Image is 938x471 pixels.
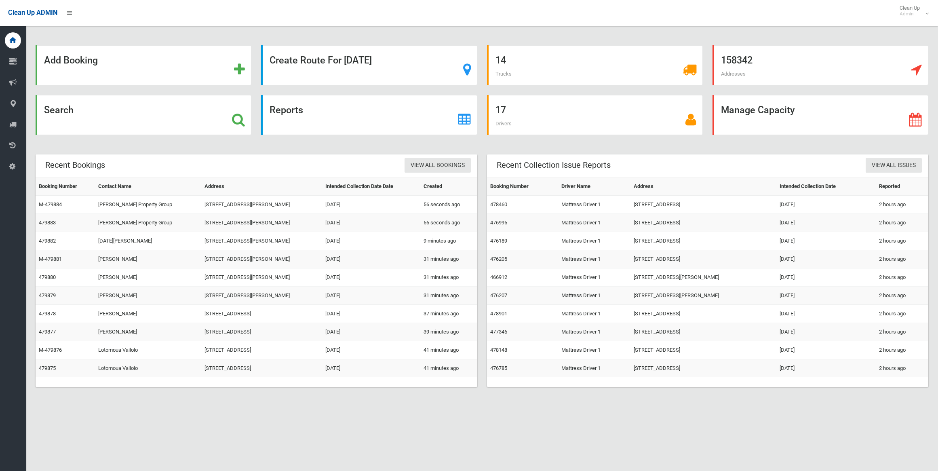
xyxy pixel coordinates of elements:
[495,120,512,127] span: Drivers
[900,11,920,17] small: Admin
[36,177,95,196] th: Booking Number
[490,292,507,298] a: 476207
[201,323,323,341] td: [STREET_ADDRESS]
[712,95,928,135] a: Manage Capacity
[776,305,876,323] td: [DATE]
[712,45,928,85] a: 158342 Addresses
[420,359,477,378] td: 41 minutes ago
[201,341,323,359] td: [STREET_ADDRESS]
[39,201,62,207] a: M-479884
[721,104,795,116] strong: Manage Capacity
[490,310,507,317] a: 478901
[44,104,74,116] strong: Search
[39,292,56,298] a: 479879
[322,341,420,359] td: [DATE]
[630,214,776,232] td: [STREET_ADDRESS]
[495,55,506,66] strong: 14
[420,177,477,196] th: Created
[487,45,703,85] a: 14 Trucks
[201,196,323,214] td: [STREET_ADDRESS][PERSON_NAME]
[876,232,928,250] td: 2 hours ago
[630,341,776,359] td: [STREET_ADDRESS]
[487,177,558,196] th: Booking Number
[490,329,507,335] a: 477346
[8,9,57,17] span: Clean Up ADMIN
[95,177,201,196] th: Contact Name
[39,238,56,244] a: 479882
[776,268,876,287] td: [DATE]
[776,323,876,341] td: [DATE]
[896,5,928,17] span: Clean Up
[487,157,620,173] header: Recent Collection Issue Reports
[876,177,928,196] th: Reported
[270,104,303,116] strong: Reports
[876,305,928,323] td: 2 hours ago
[490,220,507,226] a: 476995
[490,256,507,262] a: 476205
[201,250,323,268] td: [STREET_ADDRESS][PERSON_NAME]
[420,305,477,323] td: 37 minutes ago
[630,250,776,268] td: [STREET_ADDRESS]
[322,268,420,287] td: [DATE]
[39,365,56,371] a: 479875
[261,95,477,135] a: Reports
[876,268,928,287] td: 2 hours ago
[201,232,323,250] td: [STREET_ADDRESS][PERSON_NAME]
[876,196,928,214] td: 2 hours ago
[558,214,630,232] td: Mattress Driver 1
[490,201,507,207] a: 478460
[420,268,477,287] td: 31 minutes ago
[95,250,201,268] td: [PERSON_NAME]
[776,214,876,232] td: [DATE]
[44,55,98,66] strong: Add Booking
[490,365,507,371] a: 476785
[776,196,876,214] td: [DATE]
[490,238,507,244] a: 476189
[322,250,420,268] td: [DATE]
[776,250,876,268] td: [DATE]
[95,196,201,214] td: [PERSON_NAME] Property Group
[322,232,420,250] td: [DATE]
[322,323,420,341] td: [DATE]
[95,359,201,378] td: Lotomoua Vailolo
[630,305,776,323] td: [STREET_ADDRESS]
[721,71,746,77] span: Addresses
[558,305,630,323] td: Mattress Driver 1
[487,95,703,135] a: 17 Drivers
[95,214,201,232] td: [PERSON_NAME] Property Group
[776,287,876,305] td: [DATE]
[876,359,928,378] td: 2 hours ago
[866,158,922,173] a: View All Issues
[630,287,776,305] td: [STREET_ADDRESS][PERSON_NAME]
[322,287,420,305] td: [DATE]
[776,341,876,359] td: [DATE]
[558,268,630,287] td: Mattress Driver 1
[630,268,776,287] td: [STREET_ADDRESS][PERSON_NAME]
[322,214,420,232] td: [DATE]
[558,196,630,214] td: Mattress Driver 1
[420,287,477,305] td: 31 minutes ago
[490,347,507,353] a: 478148
[36,157,115,173] header: Recent Bookings
[322,196,420,214] td: [DATE]
[95,323,201,341] td: [PERSON_NAME]
[420,214,477,232] td: 56 seconds ago
[39,220,56,226] a: 479883
[558,250,630,268] td: Mattress Driver 1
[95,268,201,287] td: [PERSON_NAME]
[95,341,201,359] td: Lotomoua Vailolo
[558,323,630,341] td: Mattress Driver 1
[36,45,251,85] a: Add Booking
[420,341,477,359] td: 41 minutes ago
[558,177,630,196] th: Driver Name
[630,323,776,341] td: [STREET_ADDRESS]
[630,232,776,250] td: [STREET_ADDRESS]
[201,214,323,232] td: [STREET_ADDRESS][PERSON_NAME]
[876,323,928,341] td: 2 hours ago
[876,287,928,305] td: 2 hours ago
[495,71,512,77] span: Trucks
[322,177,420,196] th: Intended Collection Date Date
[876,250,928,268] td: 2 hours ago
[495,104,506,116] strong: 17
[201,359,323,378] td: [STREET_ADDRESS]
